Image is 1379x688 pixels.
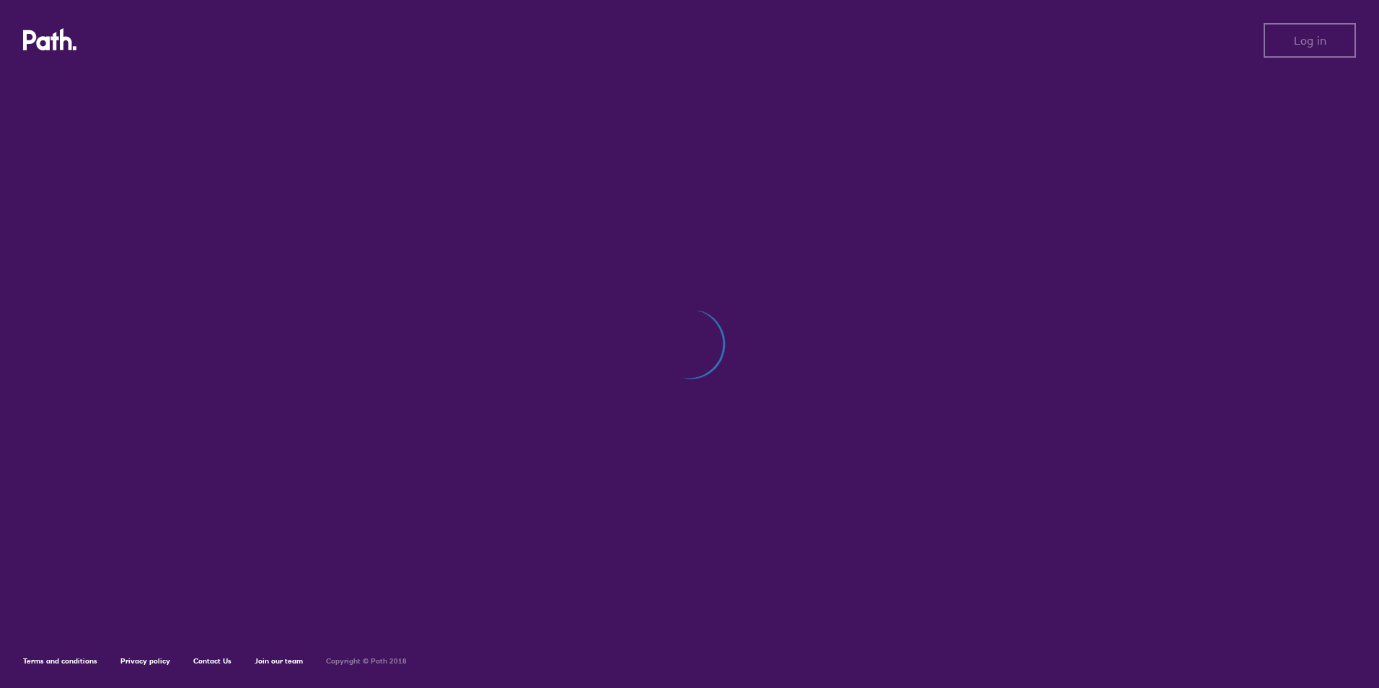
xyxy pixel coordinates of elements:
[1294,34,1326,47] span: Log in
[193,656,232,666] a: Contact Us
[326,657,407,666] h6: Copyright © Path 2018
[120,656,170,666] a: Privacy policy
[1264,23,1356,58] button: Log in
[23,656,97,666] a: Terms and conditions
[255,656,303,666] a: Join our team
